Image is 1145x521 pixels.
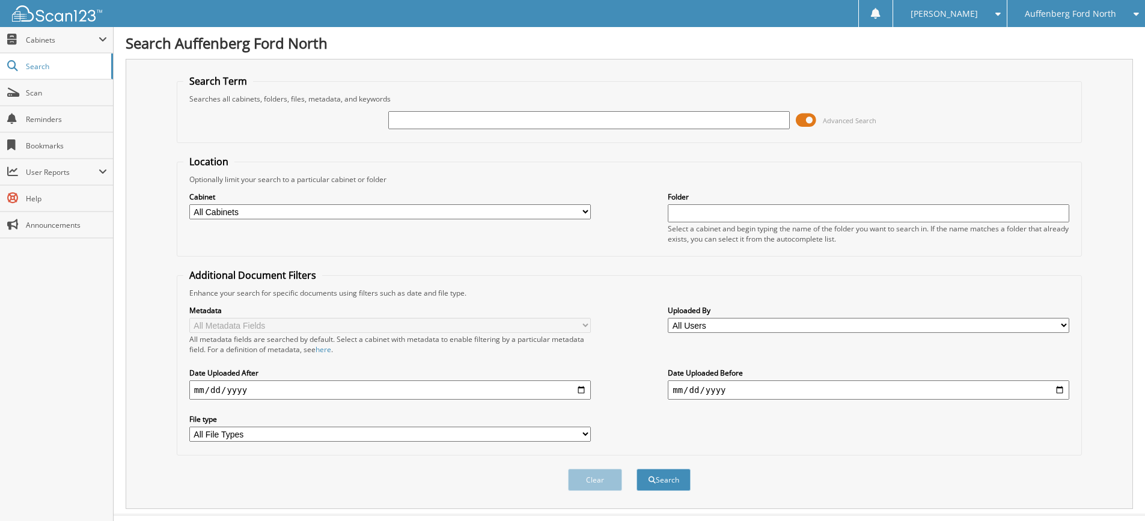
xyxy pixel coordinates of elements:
label: Folder [668,192,1069,202]
span: Scan [26,88,107,98]
label: Cabinet [189,192,591,202]
a: here [316,344,331,355]
div: Searches all cabinets, folders, files, metadata, and keywords [183,94,1075,104]
legend: Additional Document Filters [183,269,322,282]
span: Advanced Search [823,116,876,125]
h1: Search Auffenberg Ford North [126,33,1133,53]
div: All metadata fields are searched by default. Select a cabinet with metadata to enable filtering b... [189,334,591,355]
span: Reminders [26,114,107,124]
span: Help [26,193,107,204]
span: Cabinets [26,35,99,45]
label: Uploaded By [668,305,1069,315]
label: File type [189,414,591,424]
span: Search [26,61,105,72]
input: end [668,380,1069,400]
button: Search [637,469,691,491]
button: Clear [568,469,622,491]
label: Metadata [189,305,591,315]
span: Announcements [26,220,107,230]
img: scan123-logo-white.svg [12,5,102,22]
div: Select a cabinet and begin typing the name of the folder you want to search in. If the name match... [668,224,1069,244]
span: Bookmarks [26,141,107,151]
span: User Reports [26,167,99,177]
legend: Location [183,155,234,168]
div: Optionally limit your search to a particular cabinet or folder [183,174,1075,184]
legend: Search Term [183,75,253,88]
label: Date Uploaded After [189,368,591,378]
span: [PERSON_NAME] [911,10,978,17]
input: start [189,380,591,400]
span: Auffenberg Ford North [1025,10,1116,17]
div: Enhance your search for specific documents using filters such as date and file type. [183,288,1075,298]
label: Date Uploaded Before [668,368,1069,378]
